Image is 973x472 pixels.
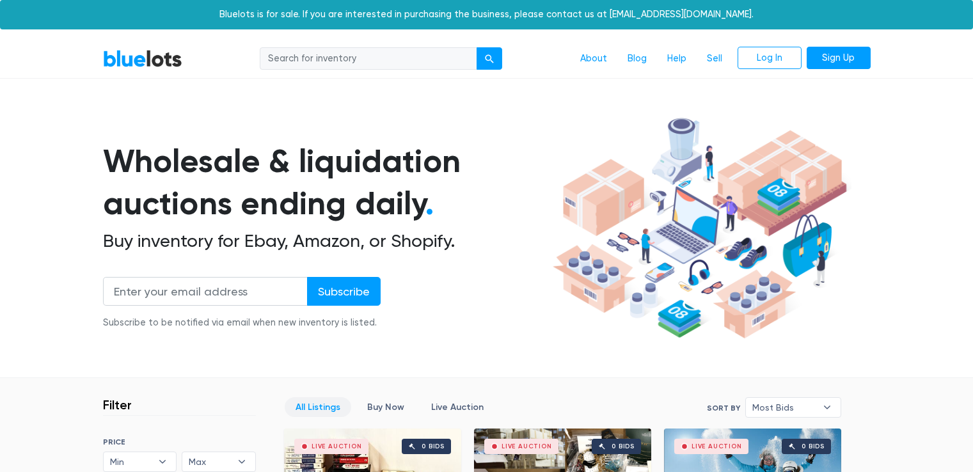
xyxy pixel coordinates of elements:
[807,47,871,70] a: Sign Up
[692,443,742,450] div: Live Auction
[103,397,132,413] h3: Filter
[312,443,362,450] div: Live Auction
[570,47,617,71] a: About
[189,452,231,471] span: Max
[425,184,434,223] span: .
[103,277,308,306] input: Enter your email address
[285,397,351,417] a: All Listings
[502,443,552,450] div: Live Auction
[612,443,635,450] div: 0 bids
[752,398,816,417] span: Most Bids
[228,452,255,471] b: ▾
[103,140,548,225] h1: Wholesale & liquidation auctions ending daily
[738,47,802,70] a: Log In
[103,230,548,252] h2: Buy inventory for Ebay, Amazon, or Shopify.
[420,397,494,417] a: Live Auction
[110,452,152,471] span: Min
[617,47,657,71] a: Blog
[548,112,851,345] img: hero-ee84e7d0318cb26816c560f6b4441b76977f77a177738b4e94f68c95b2b83dbb.png
[657,47,697,71] a: Help
[802,443,825,450] div: 0 bids
[260,47,477,70] input: Search for inventory
[307,277,381,306] input: Subscribe
[814,398,841,417] b: ▾
[149,452,176,471] b: ▾
[103,437,256,446] h6: PRICE
[356,397,415,417] a: Buy Now
[103,316,381,330] div: Subscribe to be notified via email when new inventory is listed.
[697,47,732,71] a: Sell
[707,402,740,414] label: Sort By
[103,49,182,68] a: BlueLots
[422,443,445,450] div: 0 bids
